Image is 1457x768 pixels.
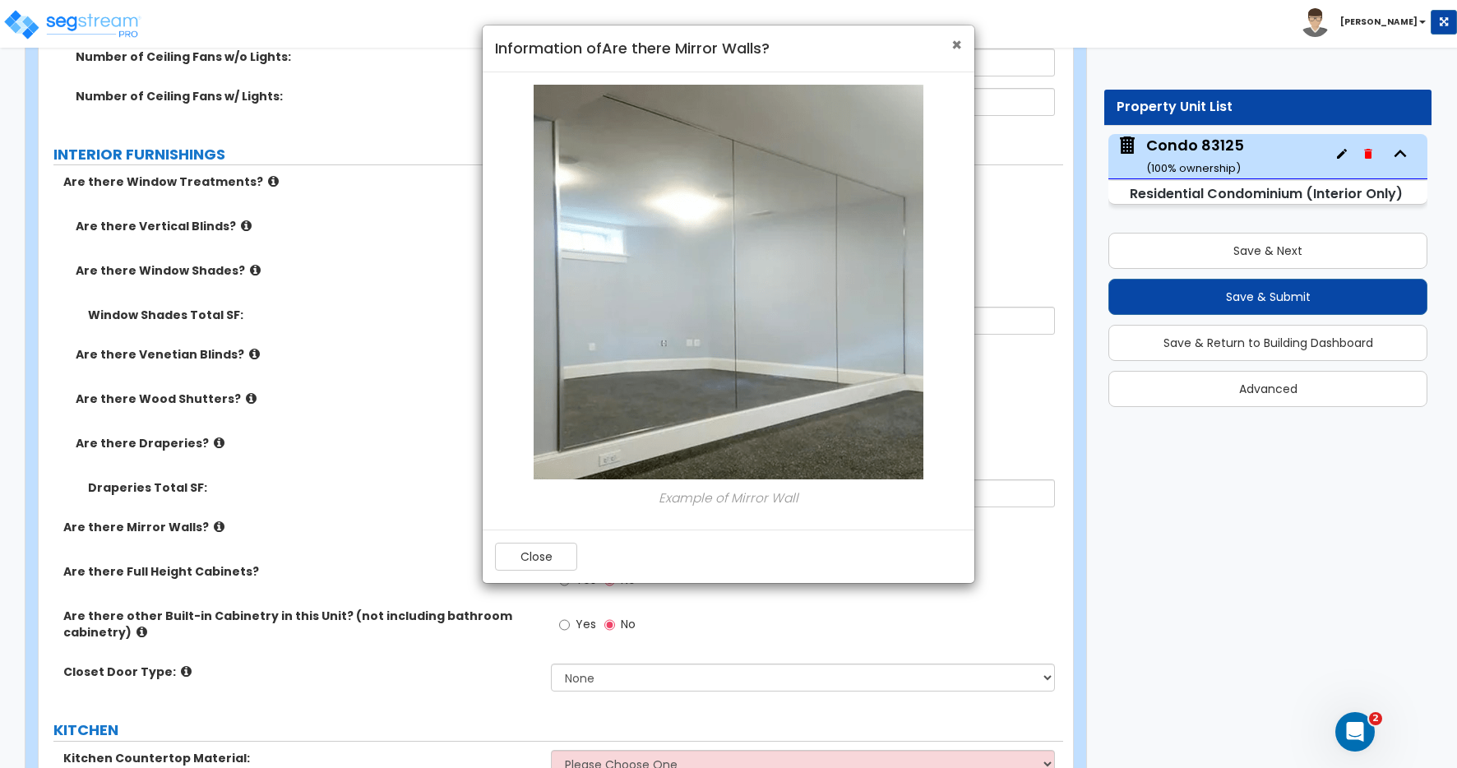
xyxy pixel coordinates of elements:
[1369,712,1382,725] span: 2
[951,36,962,53] button: Close
[534,85,923,479] img: 21.png
[951,33,962,57] span: ×
[1335,712,1375,752] iframe: Intercom live chat
[659,489,798,507] i: Example of Mirror Wall
[495,543,577,571] button: Close
[495,38,962,59] h4: Information of Are there Mirror Walls?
